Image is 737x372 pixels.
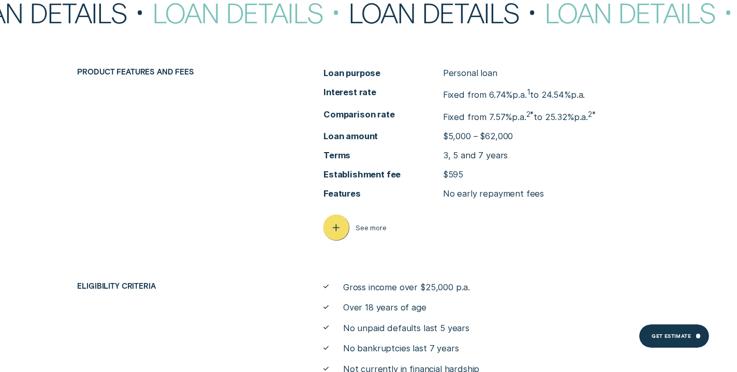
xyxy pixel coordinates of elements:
[443,150,508,161] p: 3, 5 and 7 years
[356,224,387,232] span: See more
[574,112,588,122] span: Per Annum
[323,188,443,199] span: Features
[73,67,270,76] div: Product features and fees
[323,215,387,240] button: See more
[323,67,443,79] span: Loan purpose
[73,281,270,290] div: Eligibility criteria
[512,112,526,122] span: Per Annum
[512,90,526,100] span: Per Annum
[527,88,530,96] sup: 1
[443,86,585,101] p: Fixed from 6.74% to 24.54%
[323,169,443,180] span: Establishment fee
[512,90,526,100] span: p.a.
[343,343,459,354] span: No bankruptcies last 7 years
[343,322,469,334] span: No unpaid defaults last 5 years
[343,281,470,293] span: Gross income over $25,000 p.a.
[639,324,709,348] a: Get Estimate
[443,130,513,142] p: $5,000 – $62,000
[512,112,526,122] span: p.a.
[323,130,443,142] span: Loan amount
[323,86,443,98] span: Interest rate
[571,90,585,100] span: Per Annum
[443,169,463,180] p: $595
[571,90,585,100] span: p.a.
[443,188,544,199] p: No early repayment fees
[323,109,443,120] span: Comparison rate
[443,109,596,123] p: Fixed from 7.57% to 25.32%
[343,302,426,313] span: Over 18 years of age
[323,150,443,161] span: Terms
[443,67,497,79] p: Personal loan
[574,112,588,122] span: p.a.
